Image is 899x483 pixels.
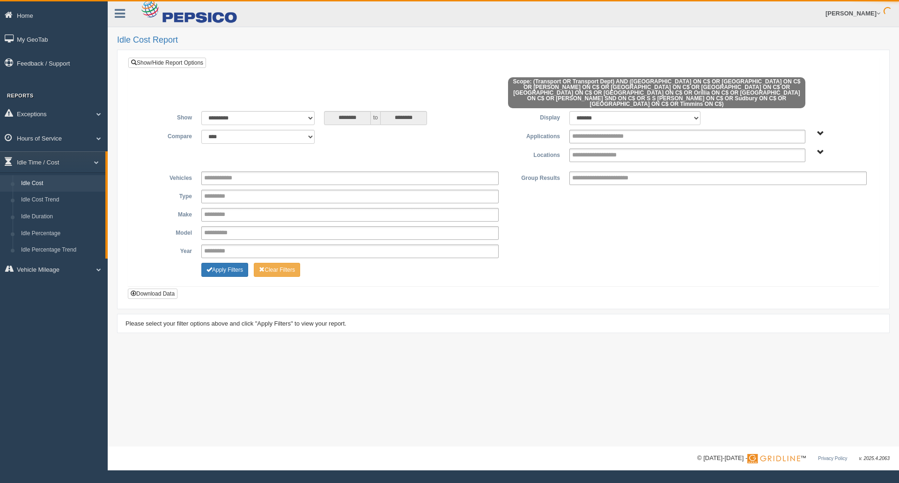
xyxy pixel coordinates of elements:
[17,175,105,192] a: Idle Cost
[17,242,105,259] a: Idle Percentage Trend
[201,263,248,277] button: Change Filter Options
[371,111,380,125] span: to
[128,289,177,299] button: Download Data
[117,36,890,45] h2: Idle Cost Report
[135,208,197,219] label: Make
[135,111,197,122] label: Show
[697,453,890,463] div: © [DATE]-[DATE] - ™
[503,171,565,183] label: Group Results
[503,149,565,160] label: Locations
[503,130,565,141] label: Applications
[747,454,800,463] img: Gridline
[503,111,565,122] label: Display
[17,225,105,242] a: Idle Percentage
[17,208,105,225] a: Idle Duration
[135,130,197,141] label: Compare
[818,456,847,461] a: Privacy Policy
[254,263,300,277] button: Change Filter Options
[508,77,805,108] span: Scope: (Transport OR Transport Dept) AND ([GEOGRAPHIC_DATA] ON C$ OR [GEOGRAPHIC_DATA] ON C$ OR [...
[135,245,197,256] label: Year
[135,226,197,238] label: Model
[17,192,105,208] a: Idle Cost Trend
[135,190,197,201] label: Type
[128,58,206,68] a: Show/Hide Report Options
[125,320,346,327] span: Please select your filter options above and click "Apply Filters" to view your report.
[135,171,197,183] label: Vehicles
[859,456,890,461] span: v. 2025.4.2063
